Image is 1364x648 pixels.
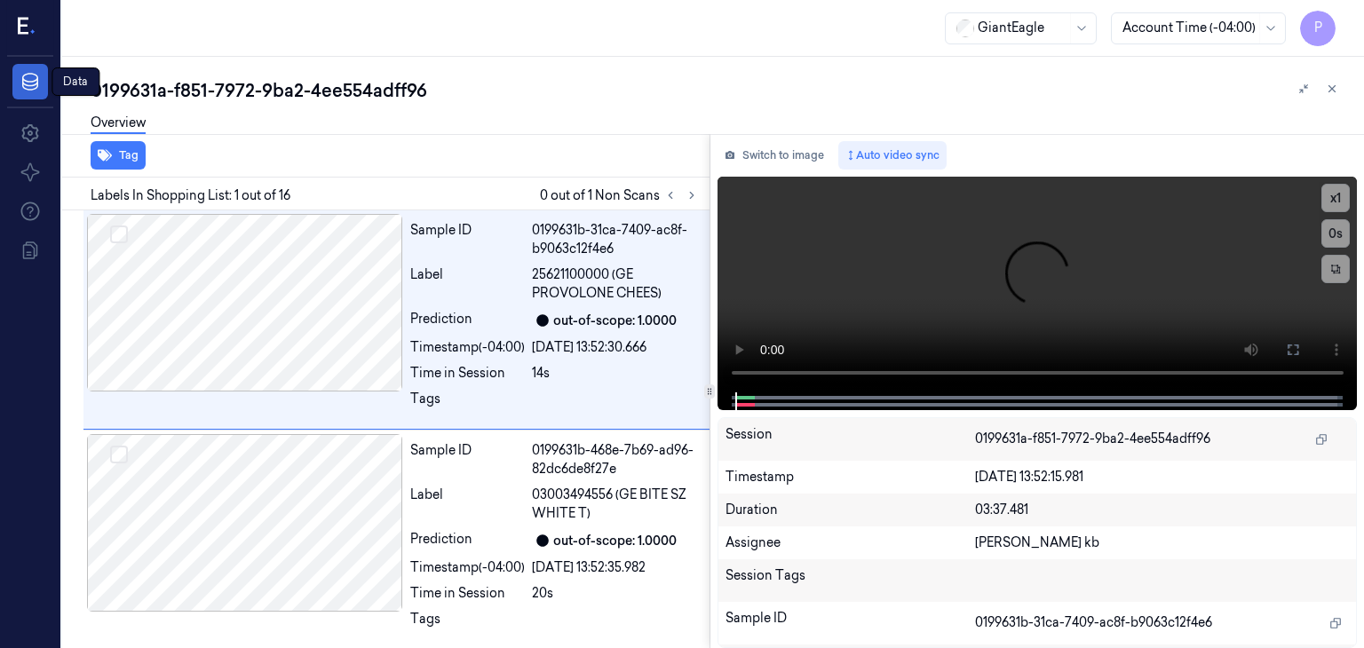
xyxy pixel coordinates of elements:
div: Tags [410,610,525,638]
button: Select row [110,225,128,243]
div: [DATE] 13:52:35.982 [532,558,699,577]
div: 20s [532,584,699,603]
div: Timestamp [726,468,975,486]
div: [DATE] 13:52:15.981 [975,468,1350,486]
div: Prediction [410,310,525,331]
div: Time in Session [410,584,525,603]
div: Prediction [410,530,525,551]
div: 0199631a-f851-7972-9ba2-4ee554adff96 [91,78,1350,103]
div: 14s [532,364,699,383]
div: Tags [410,390,525,418]
div: Session [726,425,975,454]
div: Time in Session [410,364,525,383]
a: Overview [91,114,146,134]
div: Sample ID [410,221,525,258]
div: Data [52,67,99,96]
div: [PERSON_NAME] kb [975,533,1350,552]
div: Sample ID [726,609,975,637]
span: 03003494556 (GE BITE SZ WHITE T) [532,486,699,523]
div: Timestamp (-04:00) [410,558,525,577]
div: Assignee [726,533,975,552]
button: Select row [110,446,128,463]
div: Timestamp (-04:00) [410,338,525,357]
button: Tag [91,141,146,170]
div: out-of-scope: 1.0000 [553,312,677,330]
span: 0199631b-31ca-7409-ac8f-b9063c12f4e6 [975,613,1212,632]
button: Auto video sync [838,141,947,170]
div: out-of-scope: 1.0000 [553,532,677,550]
div: 03:37.481 [975,501,1350,519]
div: Label [410,265,525,303]
button: Switch to image [718,141,831,170]
span: 0 out of 1 Non Scans [540,185,702,206]
div: Duration [726,501,975,519]
div: 0199631b-31ca-7409-ac8f-b9063c12f4e6 [532,221,699,258]
div: Session Tags [726,566,975,595]
div: Label [410,486,525,523]
div: 0199631b-468e-7b69-ad96-82dc6de8f27e [532,441,699,478]
button: 0s [1321,219,1350,248]
span: Labels In Shopping List: 1 out of 16 [91,186,290,205]
div: [DATE] 13:52:30.666 [532,338,699,357]
span: 25621100000 (GE PROVOLONE CHEES) [532,265,699,303]
button: P [1300,11,1336,46]
button: x1 [1321,184,1350,212]
span: 0199631a-f851-7972-9ba2-4ee554adff96 [975,430,1210,448]
div: Sample ID [410,441,525,478]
